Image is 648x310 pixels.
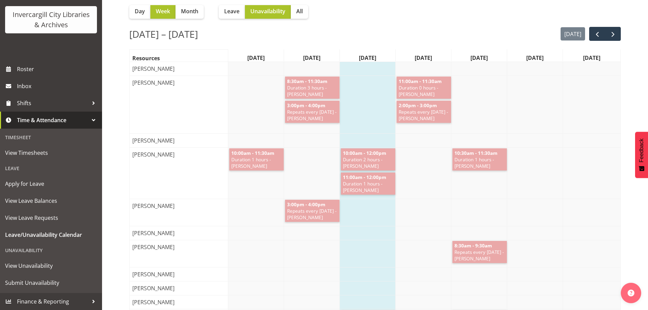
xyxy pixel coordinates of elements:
[176,5,204,19] button: Month
[131,298,176,306] span: [PERSON_NAME]
[358,54,378,62] span: [DATE]
[286,102,326,109] span: 3:00pm - 4:00pm
[131,229,176,237] span: [PERSON_NAME]
[5,148,97,158] span: View Timesheets
[525,54,545,62] span: [DATE]
[589,27,605,41] button: prev
[5,230,97,240] span: Leave/Unavailability Calendar
[5,278,97,288] span: Submit Unavailability
[246,54,266,62] span: [DATE]
[156,7,170,15] span: Week
[131,202,176,210] span: [PERSON_NAME]
[286,109,338,121] span: Repeats every [DATE] - [PERSON_NAME]
[17,115,88,125] span: Time & Attendance
[17,98,88,108] span: Shifts
[638,138,645,162] span: Feedback
[245,5,291,19] button: Unavailability
[635,132,648,178] button: Feedback - Show survey
[454,150,498,156] span: 10:30am - 11:30am
[605,27,621,41] button: next
[2,192,100,209] a: View Leave Balances
[17,81,99,91] span: Inbox
[250,7,285,15] span: Unavailability
[2,144,100,161] a: View Timesheets
[286,208,338,221] span: Repeats every [DATE] - [PERSON_NAME]
[231,150,275,156] span: 10:00am - 11:30am
[131,150,176,159] span: [PERSON_NAME]
[5,196,97,206] span: View Leave Balances
[2,175,100,192] a: Apply for Leave
[131,270,176,278] span: [PERSON_NAME]
[131,243,176,251] span: [PERSON_NAME]
[2,274,100,291] a: Submit Unavailability
[131,65,176,73] span: [PERSON_NAME]
[231,156,282,169] span: Duration 1 hours - [PERSON_NAME]
[129,27,198,41] h2: [DATE] – [DATE]
[286,78,328,84] span: 8:30am - 11:30am
[286,84,338,97] span: Duration 3 hours - [PERSON_NAME]
[219,5,245,19] button: Leave
[181,7,198,15] span: Month
[291,5,308,19] button: All
[296,7,303,15] span: All
[342,174,387,180] span: 11:00am - 12:00pm
[5,179,97,189] span: Apply for Leave
[131,136,176,145] span: [PERSON_NAME]
[2,257,100,274] a: View Unavailability
[2,161,100,175] div: Leave
[398,84,450,97] span: Duration 0 hours - [PERSON_NAME]
[17,296,88,307] span: Finance & Reporting
[224,7,239,15] span: Leave
[398,109,450,121] span: Repeats every [DATE] - [PERSON_NAME]
[342,156,394,169] span: Duration 2 hours - [PERSON_NAME]
[302,54,322,62] span: [DATE]
[135,7,145,15] span: Day
[582,54,602,62] span: [DATE]
[342,150,387,156] span: 10:00am - 12:00pm
[5,261,97,271] span: View Unavailability
[469,54,489,62] span: [DATE]
[2,209,100,226] a: View Leave Requests
[342,180,394,193] span: Duration 1 hours - [PERSON_NAME]
[398,78,442,84] span: 11:00am - 11:30am
[2,226,100,243] a: Leave/Unavailability Calendar
[454,242,493,249] span: 8:30am - 9:30am
[131,284,176,292] span: [PERSON_NAME]
[286,201,326,208] span: 3:00pm - 4:00pm
[150,5,176,19] button: Week
[561,27,585,40] button: [DATE]
[131,54,161,62] span: Resources
[2,243,100,257] div: Unavailability
[12,10,90,30] div: Invercargill City Libraries & Archives
[129,5,150,19] button: Day
[2,130,100,144] div: Timesheet
[131,79,176,87] span: [PERSON_NAME]
[454,156,505,169] span: Duration 1 hours - [PERSON_NAME]
[628,290,634,296] img: help-xxl-2.png
[413,54,433,62] span: [DATE]
[454,249,505,262] span: Repeats every [DATE] - [PERSON_NAME]
[398,102,437,109] span: 2:00pm - 3:00pm
[5,213,97,223] span: View Leave Requests
[17,64,99,74] span: Roster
